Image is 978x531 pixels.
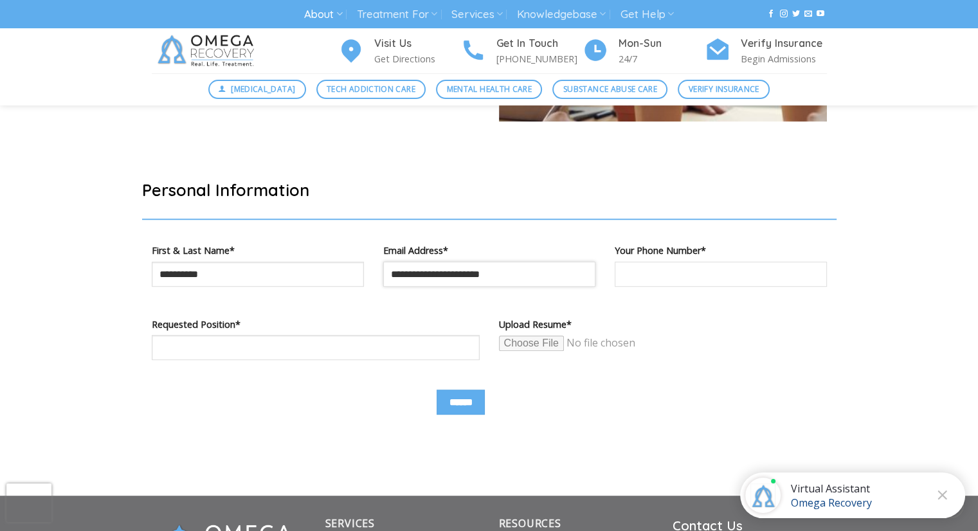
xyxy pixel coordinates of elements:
a: Follow on Twitter [792,10,800,19]
label: Requested Position* [152,317,480,332]
a: About [304,3,342,26]
a: Follow on YouTube [817,10,824,19]
a: Services [451,3,502,26]
h4: Mon-Sun [619,35,705,52]
a: [MEDICAL_DATA] [208,80,306,99]
p: Get Directions [374,51,460,66]
a: Treatment For [357,3,437,26]
p: [PHONE_NUMBER] [496,51,583,66]
a: Mental Health Care [436,80,542,99]
a: Follow on Instagram [779,10,787,19]
h2: Personal Information [142,179,837,201]
a: Get Help [620,3,674,26]
a: Tech Addiction Care [316,80,426,99]
span: Mental Health Care [447,83,532,95]
h4: Verify Insurance [741,35,827,52]
span: Resources [499,516,561,530]
form: Contact form [152,179,827,444]
a: Verify Insurance Begin Admissions [705,35,827,67]
iframe: reCAPTCHA [6,483,51,522]
a: Knowledgebase [517,3,606,26]
p: Begin Admissions [741,51,827,66]
label: Your Phone Number* [615,243,827,258]
label: Email Address* [383,243,595,258]
a: Get In Touch [PHONE_NUMBER] [460,35,583,67]
span: [MEDICAL_DATA] [231,83,295,95]
a: Verify Insurance [678,80,770,99]
img: Omega Recovery [152,28,264,73]
label: First & Last Name* [152,243,364,258]
p: 24/7 [619,51,705,66]
a: Follow on Facebook [767,10,775,19]
span: Tech Addiction Care [327,83,415,95]
span: Services [325,516,375,530]
h4: Visit Us [374,35,460,52]
label: Upload Resume* [499,317,827,332]
span: Verify Insurance [689,83,759,95]
a: Send us an email [804,10,812,19]
span: Substance Abuse Care [563,83,657,95]
h4: Get In Touch [496,35,583,52]
a: Visit Us Get Directions [338,35,460,67]
a: Substance Abuse Care [552,80,667,99]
